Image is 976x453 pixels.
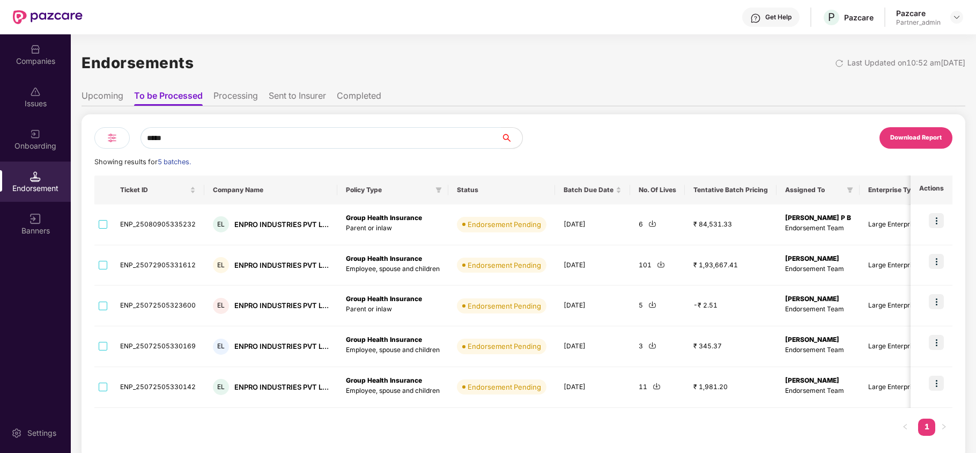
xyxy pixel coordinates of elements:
td: [DATE] [555,326,630,367]
img: svg+xml;base64,PHN2ZyBpZD0iSXNzdWVzX2Rpc2FibGVkIiB4bWxucz0iaHR0cDovL3d3dy53My5vcmcvMjAwMC9zdmciIH... [30,86,41,97]
td: Large Enterprise [860,204,936,245]
b: [PERSON_NAME] [785,295,839,303]
b: Group Health Insurance [346,254,422,262]
span: right [941,423,947,430]
img: svg+xml;base64,PHN2ZyB3aWR0aD0iMjAiIGhlaWdodD0iMjAiIHZpZXdCb3g9IjAgMCAyMCAyMCIgZmlsbD0ibm9uZSIgeG... [30,129,41,140]
div: Download Report [890,133,942,143]
img: New Pazcare Logo [13,10,83,24]
li: Next Page [935,419,952,436]
p: Endorsement Team [785,386,851,396]
div: Endorsement Pending [468,219,541,230]
td: ENP_25072505330142 [112,367,204,408]
span: filter [847,187,853,193]
div: Last Updated on 10:52 am[DATE] [847,57,965,69]
img: svg+xml;base64,PHN2ZyBpZD0iU2V0dGluZy0yMHgyMCIgeG1sbnM9Imh0dHA6Ly93d3cudzMub3JnLzIwMDAvc3ZnIiB3aW... [11,428,22,439]
p: Endorsement Team [785,264,851,274]
img: svg+xml;base64,PHN2ZyBpZD0iRG93bmxvYWQtMjR4MjQiIHhtbG5zPSJodHRwOi8vd3d3LnczLm9yZy8yMDAwL3N2ZyIgd2... [648,301,656,309]
th: Status [448,176,555,204]
b: [PERSON_NAME] [785,376,839,384]
p: Employee, spouse and children [346,345,440,355]
span: filter [433,184,444,196]
p: Parent or inlaw [346,304,440,315]
button: search [500,127,523,149]
td: ENP_25080905335232 [112,204,204,245]
td: [DATE] [555,245,630,286]
td: ENP_25072505323600 [112,286,204,326]
td: Large Enterprise [860,367,936,408]
div: ENPRO INDUSTRIES PVT L... [234,341,329,352]
img: svg+xml;base64,PHN2ZyBpZD0iUmVsb2FkLTMyeDMyIiB4bWxucz0iaHR0cDovL3d3dy53My5vcmcvMjAwMC9zdmciIHdpZH... [835,59,844,68]
button: left [897,419,914,436]
img: icon [929,376,944,391]
div: Endorsement Pending [468,301,541,311]
a: 1 [918,419,935,435]
span: left [902,423,908,430]
p: Employee, spouse and children [346,264,440,274]
img: icon [929,213,944,228]
img: svg+xml;base64,PHN2ZyBpZD0iRG93bmxvYWQtMjR4MjQiIHhtbG5zPSJodHRwOi8vd3d3LnczLm9yZy8yMDAwL3N2ZyIgd2... [657,260,665,268]
li: To be Processed [134,90,203,106]
img: svg+xml;base64,PHN2ZyBpZD0iRG93bmxvYWQtMjR4MjQiIHhtbG5zPSJodHRwOi8vd3d3LnczLm9yZy8yMDAwL3N2ZyIgd2... [648,220,656,228]
span: 5 batches. [158,158,191,166]
td: ₹ 345.37 [685,326,777,367]
td: Large Enterprise [860,245,936,286]
b: Group Health Insurance [346,376,422,384]
span: Policy Type [346,186,431,194]
div: ENPRO INDUSTRIES PVT L... [234,301,329,311]
span: Batch Due Date [564,186,613,194]
span: Showing results for [94,158,191,166]
img: svg+xml;base64,PHN2ZyBpZD0iRHJvcGRvd24tMzJ4MzIiIHhtbG5zPSJodHRwOi8vd3d3LnczLm9yZy8yMDAwL3N2ZyIgd2... [952,13,961,21]
p: Endorsement Team [785,345,851,355]
div: EL [213,257,229,273]
div: EL [213,339,229,355]
div: Endorsement Pending [468,260,541,271]
div: ENPRO INDUSTRIES PVT L... [234,220,329,230]
span: filter [435,187,442,193]
td: Large Enterprise [860,326,936,367]
li: Previous Page [897,419,914,436]
div: Endorsement Pending [468,341,541,352]
p: Parent or inlaw [346,223,440,233]
p: Endorsement Team [785,223,851,233]
div: 101 [639,260,676,271]
li: Upcoming [82,90,123,106]
div: Pazcare [844,12,874,23]
b: Group Health Insurance [346,335,422,344]
li: Completed [337,90,381,106]
div: Pazcare [896,8,941,18]
p: Endorsement Team [785,304,851,315]
b: [PERSON_NAME] P B [785,214,851,222]
b: [PERSON_NAME] [785,254,839,262]
td: [DATE] [555,367,630,408]
td: ENP_25072505330169 [112,326,204,367]
div: EL [213,298,229,314]
li: 1 [918,419,935,436]
span: search [500,134,522,142]
li: Sent to Insurer [269,90,326,106]
div: EL [213,216,229,232]
th: Ticket ID [112,176,204,204]
td: ₹ 1,93,667.41 [685,245,777,286]
span: Ticket ID [120,186,188,194]
img: icon [929,294,944,309]
h1: Endorsements [82,51,194,75]
div: 3 [639,341,676,352]
td: [DATE] [555,204,630,245]
img: svg+xml;base64,PHN2ZyB3aWR0aD0iMTYiIGhlaWdodD0iMTYiIHZpZXdCb3g9IjAgMCAxNiAxNiIgZmlsbD0ibm9uZSIgeG... [30,214,41,224]
img: icon [929,254,944,269]
span: P [828,11,835,24]
img: svg+xml;base64,PHN2ZyBpZD0iRG93bmxvYWQtMjR4MjQiIHhtbG5zPSJodHRwOi8vd3d3LnczLm9yZy8yMDAwL3N2ZyIgd2... [653,382,661,390]
img: svg+xml;base64,PHN2ZyBpZD0iRG93bmxvYWQtMjR4MjQiIHhtbG5zPSJodHRwOi8vd3d3LnczLm9yZy8yMDAwL3N2ZyIgd2... [648,341,656,349]
img: icon [929,335,944,350]
div: ENPRO INDUSTRIES PVT L... [234,260,329,271]
div: Endorsement Pending [468,382,541,392]
td: -₹ 2.51 [685,286,777,326]
span: filter [845,184,855,196]
span: Enterprise Type [868,186,919,194]
td: ₹ 84,531.33 [685,204,777,245]
img: svg+xml;base64,PHN2ZyB4bWxucz0iaHR0cDovL3d3dy53My5vcmcvMjAwMC9zdmciIHdpZHRoPSIyNCIgaGVpZ2h0PSIyNC... [106,131,119,144]
div: 6 [639,220,676,230]
div: 5 [639,301,676,311]
th: No. Of Lives [630,176,685,204]
td: Large Enterprise [860,286,936,326]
